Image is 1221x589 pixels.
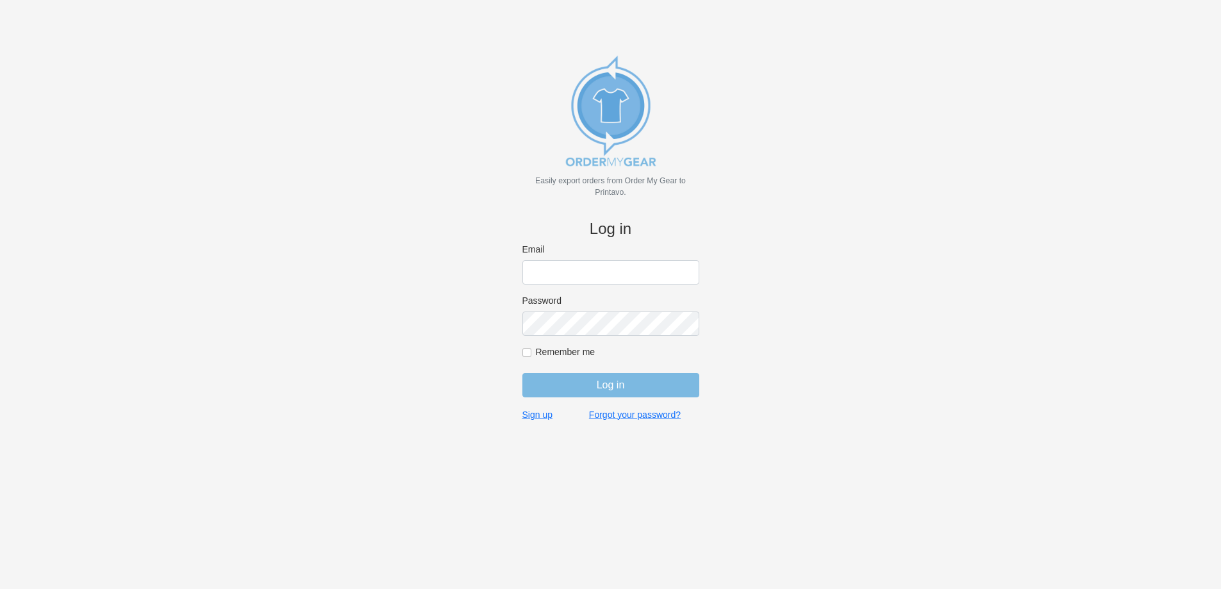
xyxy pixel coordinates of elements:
[522,175,699,198] p: Easily export orders from Order My Gear to Printavo.
[522,220,699,238] h4: Log in
[536,346,699,358] label: Remember me
[547,47,675,175] img: new_omg_export_logo-652582c309f788888370c3373ec495a74b7b3fc93c8838f76510ecd25890bcc4.png
[522,244,699,255] label: Email
[522,295,699,306] label: Password
[522,373,699,397] input: Log in
[589,409,681,420] a: Forgot your password?
[522,409,552,420] a: Sign up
